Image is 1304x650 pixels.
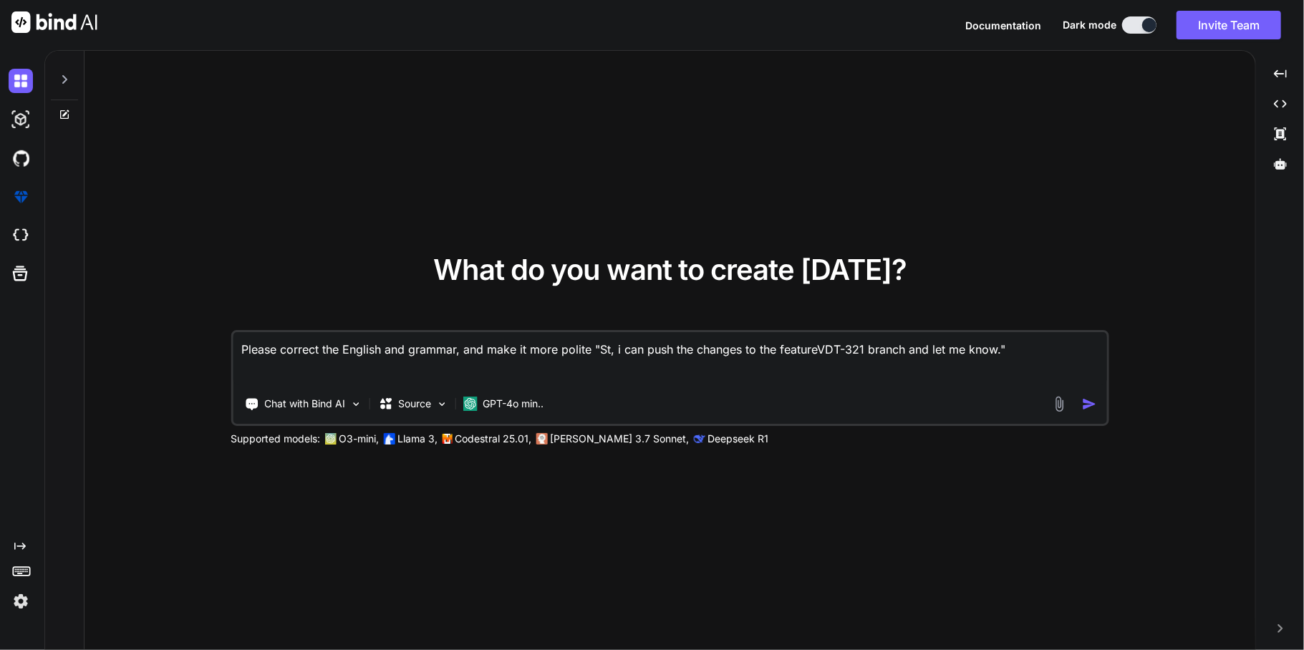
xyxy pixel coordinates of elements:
img: premium [9,185,33,209]
img: Pick Models [435,398,448,410]
button: Documentation [965,18,1041,33]
img: cloudideIcon [9,223,33,248]
p: Codestral 25.01, [455,432,531,446]
img: darkAi-studio [9,107,33,132]
img: Bind AI [11,11,97,33]
p: Source [398,397,431,411]
img: GPT-4o mini [463,397,477,411]
p: Supported models: [231,432,320,446]
img: githubDark [9,146,33,170]
textarea: Please correct the English and grammar, and make it more polite "St, i can push the changes to th... [233,332,1106,385]
p: Llama 3, [397,432,438,446]
p: O3-mini, [339,432,379,446]
img: GPT-4 [324,433,336,445]
span: What do you want to create [DATE]? [433,252,907,287]
img: Mistral-AI [442,434,452,444]
p: GPT-4o min.. [483,397,544,411]
img: claude [536,433,547,445]
img: icon [1082,397,1097,412]
p: [PERSON_NAME] 3.7 Sonnet, [550,432,689,446]
img: attachment [1051,396,1068,412]
span: Dark mode [1063,18,1116,32]
img: Pick Tools [349,398,362,410]
p: Chat with Bind AI [264,397,345,411]
img: Llama2 [383,433,395,445]
span: Documentation [965,19,1041,31]
button: Invite Team [1177,11,1281,39]
img: settings [9,589,33,613]
img: darkChat [9,69,33,93]
img: claude [693,433,705,445]
p: Deepseek R1 [707,432,768,446]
